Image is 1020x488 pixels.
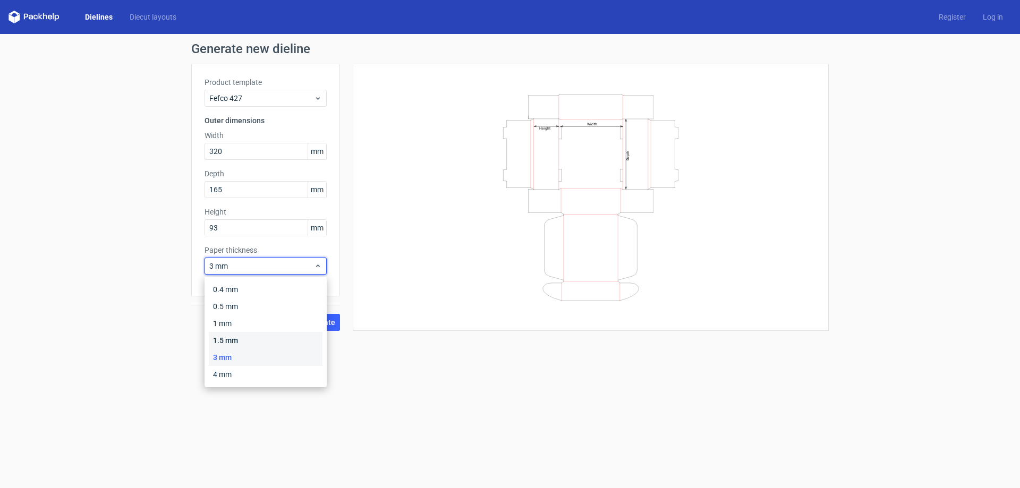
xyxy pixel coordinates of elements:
[205,168,327,179] label: Depth
[209,298,322,315] div: 0.5 mm
[308,143,326,159] span: mm
[587,121,597,126] text: Width
[209,281,322,298] div: 0.4 mm
[205,77,327,88] label: Product template
[205,130,327,141] label: Width
[209,93,314,104] span: Fefco 427
[539,126,550,130] text: Height
[308,220,326,236] span: mm
[209,315,322,332] div: 1 mm
[974,12,1011,22] a: Log in
[76,12,121,22] a: Dielines
[308,182,326,198] span: mm
[209,349,322,366] div: 3 mm
[205,245,327,255] label: Paper thickness
[205,207,327,217] label: Height
[191,42,829,55] h1: Generate new dieline
[209,261,314,271] span: 3 mm
[930,12,974,22] a: Register
[121,12,185,22] a: Diecut layouts
[209,366,322,383] div: 4 mm
[205,115,327,126] h3: Outer dimensions
[626,150,630,160] text: Depth
[209,332,322,349] div: 1.5 mm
